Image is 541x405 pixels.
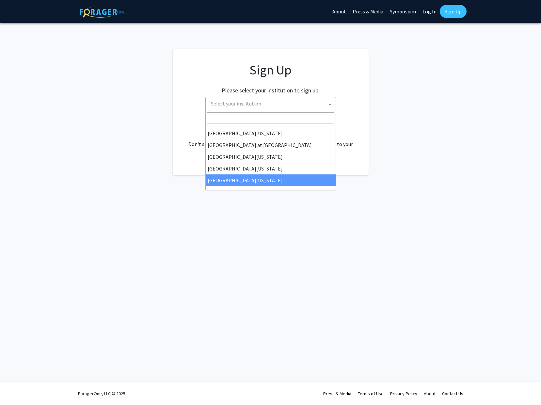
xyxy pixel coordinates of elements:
[186,62,356,78] h1: Sign Up
[440,5,467,18] a: Sign Up
[424,391,436,397] a: About
[206,139,336,151] li: [GEOGRAPHIC_DATA] at [GEOGRAPHIC_DATA]
[186,124,356,156] div: Already have an account? . Don't see your institution? about bringing ForagerOne to your institut...
[206,163,336,174] li: [GEOGRAPHIC_DATA][US_STATE]
[207,112,334,123] input: Search
[323,391,351,397] a: Press & Media
[358,391,384,397] a: Terms of Use
[5,376,28,400] iframe: Chat
[78,382,125,405] div: ForagerOne, LLC © 2025
[206,151,336,163] li: [GEOGRAPHIC_DATA][US_STATE]
[80,6,125,18] img: ForagerOne Logo
[222,87,320,94] h2: Please select your institution to sign up:
[211,100,261,107] span: Select your institution
[206,127,336,139] li: [GEOGRAPHIC_DATA][US_STATE]
[206,174,336,186] li: [GEOGRAPHIC_DATA][US_STATE]
[205,97,336,111] span: Select your institution
[442,391,463,397] a: Contact Us
[390,391,417,397] a: Privacy Policy
[206,186,336,198] li: [PERSON_NAME][GEOGRAPHIC_DATA]
[208,97,336,110] span: Select your institution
